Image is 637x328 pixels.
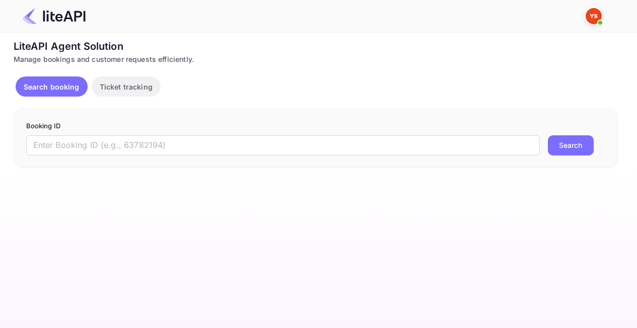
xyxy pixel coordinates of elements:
button: Search [548,135,594,155]
img: Yandex Support [586,8,602,24]
img: LiteAPI Logo [22,8,86,24]
p: Ticket tracking [100,81,153,92]
div: LiteAPI Agent Solution [14,39,618,54]
input: Enter Booking ID (e.g., 63782194) [26,135,540,155]
div: Manage bookings and customer requests efficiently. [14,54,618,64]
p: Search booking [24,81,80,92]
p: Booking ID [26,121,605,131]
